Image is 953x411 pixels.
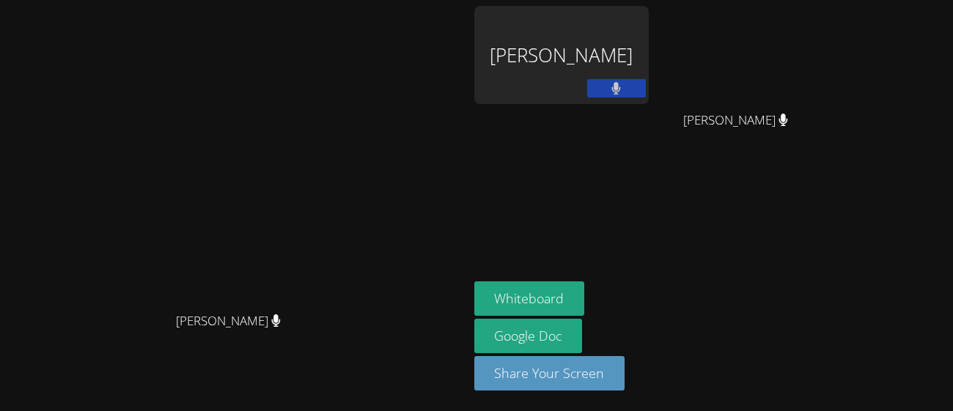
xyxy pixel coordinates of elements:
[474,319,583,353] a: Google Doc
[176,311,281,332] span: [PERSON_NAME]
[474,6,649,104] div: [PERSON_NAME]
[683,110,788,131] span: [PERSON_NAME]
[474,356,625,390] button: Share Your Screen
[474,281,585,316] button: Whiteboard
